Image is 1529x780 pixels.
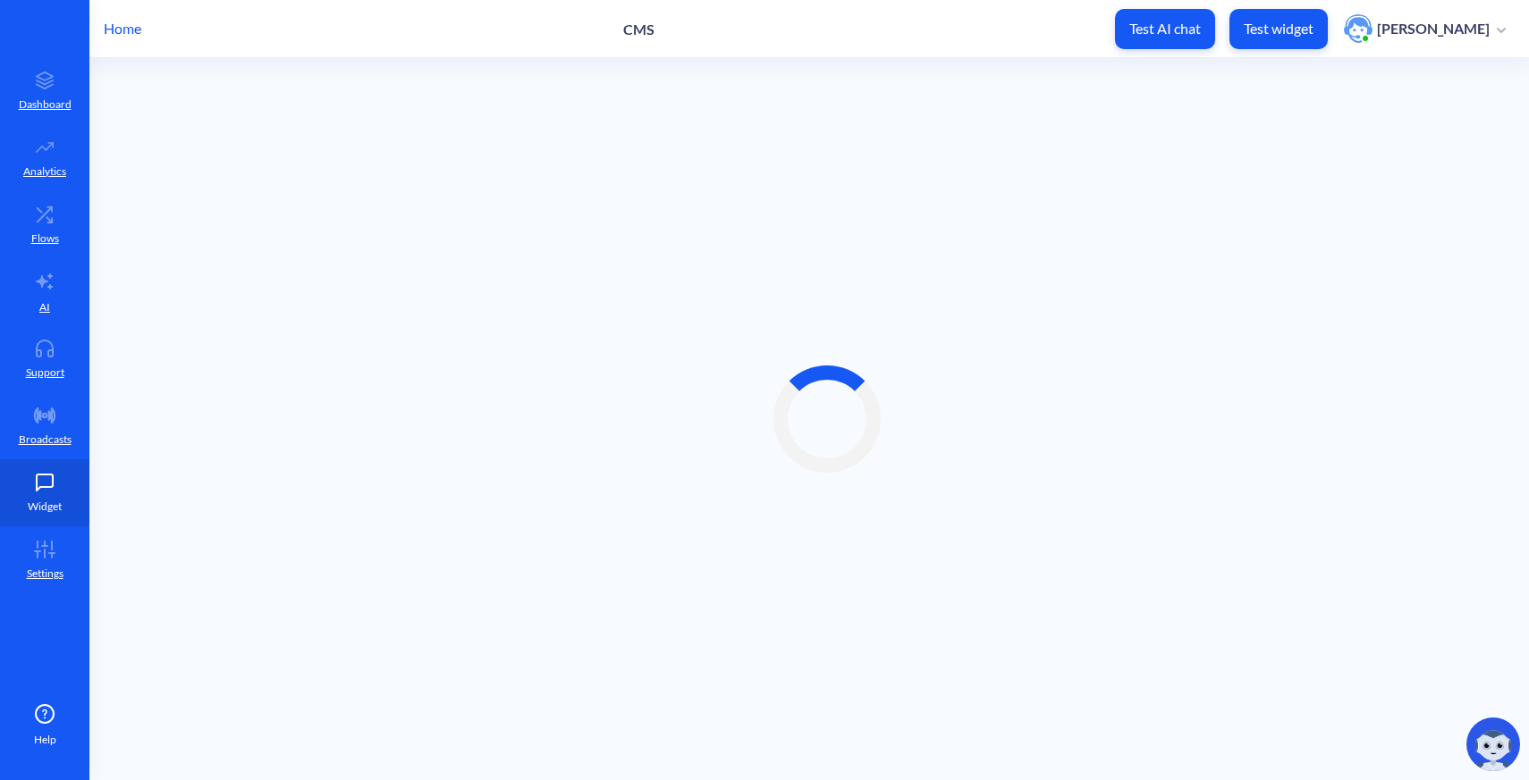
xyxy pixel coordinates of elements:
[19,432,72,448] p: Broadcasts
[1115,9,1215,49] button: Test AI chat
[27,566,63,582] p: Settings
[104,18,141,39] p: Home
[1129,20,1201,38] p: Test AI chat
[19,96,72,113] p: Dashboard
[26,365,64,381] p: Support
[623,21,655,38] p: CMS
[1377,19,1490,38] p: [PERSON_NAME]
[1466,717,1520,771] img: copilot-icon.svg
[1335,13,1515,45] button: user photo[PERSON_NAME]
[39,299,50,315] p: AI
[28,499,62,515] p: Widget
[23,164,66,180] p: Analytics
[1229,9,1328,49] button: Test widget
[34,732,56,748] span: Help
[1344,14,1373,43] img: user photo
[1244,20,1314,38] p: Test widget
[31,231,59,247] p: Flows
